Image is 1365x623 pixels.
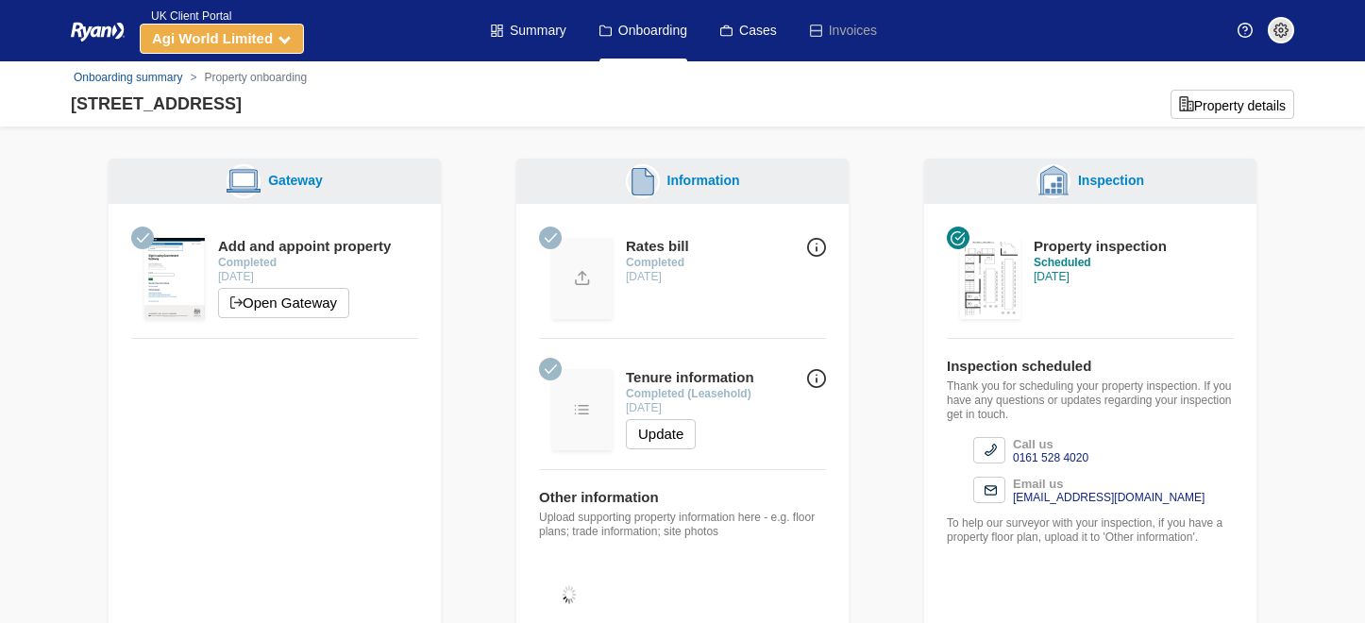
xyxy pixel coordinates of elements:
div: Rates bill [626,238,689,256]
button: Update [626,419,696,449]
div: Call us [1013,437,1088,451]
img: Info [807,238,826,257]
img: settings [1273,23,1289,38]
div: 0161 528 4020 [1013,451,1088,465]
a: Open Gateway [218,288,349,318]
strong: Completed [626,256,684,269]
img: Help [1238,23,1253,38]
div: Inspection [1070,171,1144,191]
div: Email us [1013,477,1205,491]
div: [EMAIL_ADDRESS][DOMAIN_NAME] [1013,491,1205,505]
img: Update [552,238,613,319]
div: Gateway [261,171,323,191]
a: Onboarding summary [74,71,182,84]
div: Property inspection [1034,238,1167,256]
p: To help our surveyor with your inspection, if you have a property floor plan, upload it to 'Other... [947,516,1234,545]
div: Information [660,171,740,191]
time: [DATE] [218,270,254,283]
strong: Scheduled [1034,256,1091,269]
div: Inspection scheduled [947,358,1234,376]
time: [DATE] [626,270,662,283]
img: Info [807,369,826,388]
p: Thank you for scheduling your property inspection. If you have any questions or updates regarding... [947,379,1234,422]
div: Other information [539,489,826,507]
time: [DATE] [626,401,662,414]
div: [STREET_ADDRESS] [71,92,242,117]
strong: Agi World Limited [152,30,273,46]
p: Upload supporting property information here - e.g. floor plans; trade information; site photos [539,511,826,539]
div: Tenure information [626,369,754,387]
span: UK Client Portal [140,9,231,23]
li: Property onboarding [182,69,307,86]
strong: Completed (Leasehold) [626,387,751,400]
button: Agi World Limited [140,24,304,54]
img: Update [552,369,613,450]
time: [DATE] [1034,270,1070,283]
strong: Completed [218,256,277,269]
button: Property details [1171,90,1294,119]
div: Add and appoint property [218,238,391,256]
